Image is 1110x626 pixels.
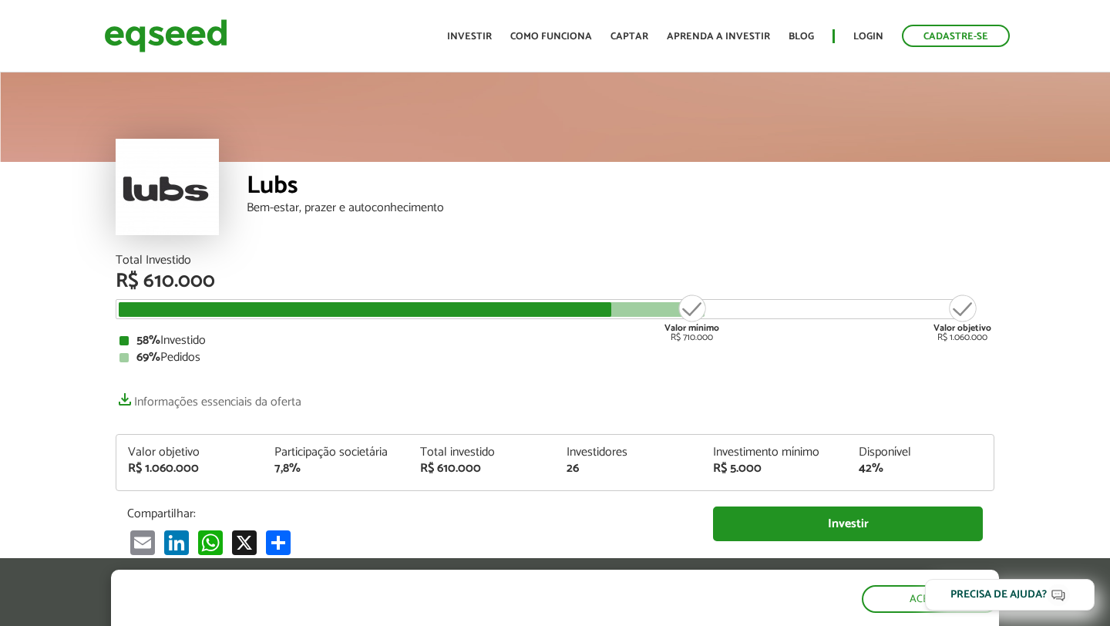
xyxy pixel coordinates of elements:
a: LinkedIn [161,529,192,554]
a: Captar [610,32,648,42]
a: X [229,529,260,554]
div: Valor objetivo [128,446,251,459]
strong: 69% [136,347,160,368]
button: Aceitar [862,585,999,613]
div: Investimento mínimo [713,446,836,459]
div: 26 [567,463,690,475]
h5: O site da EqSeed utiliza cookies para melhorar sua navegação. [111,570,644,618]
a: Investir [713,507,983,541]
div: Total Investido [116,254,994,267]
strong: Valor objetivo [933,321,991,335]
div: R$ 610.000 [420,463,543,475]
p: Compartilhar: [127,507,690,521]
strong: 58% [136,330,160,351]
div: R$ 1.060.000 [933,293,991,342]
div: Disponível [859,446,982,459]
a: Informações essenciais da oferta [116,387,301,409]
div: Investidores [567,446,690,459]
div: Total investido [420,446,543,459]
a: Como funciona [510,32,592,42]
strong: Valor mínimo [664,321,719,335]
div: 7,8% [274,463,398,475]
div: R$ 710.000 [663,293,721,342]
a: WhatsApp [195,529,226,554]
a: Blog [789,32,814,42]
div: R$ 5.000 [713,463,836,475]
img: EqSeed [104,15,227,56]
a: Aprenda a investir [667,32,770,42]
div: Lubs [247,173,994,202]
a: Login [853,32,883,42]
div: Bem-estar, prazer e autoconhecimento [247,202,994,214]
div: 42% [859,463,982,475]
div: R$ 610.000 [116,271,994,291]
a: Compartilhar [263,529,294,554]
a: Investir [447,32,492,42]
div: Investido [119,335,991,347]
div: Participação societária [274,446,398,459]
a: Cadastre-se [902,25,1010,47]
a: Falar com a EqSeed [713,549,983,581]
div: R$ 1.060.000 [128,463,251,475]
a: Email [127,529,158,554]
div: Pedidos [119,352,991,364]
